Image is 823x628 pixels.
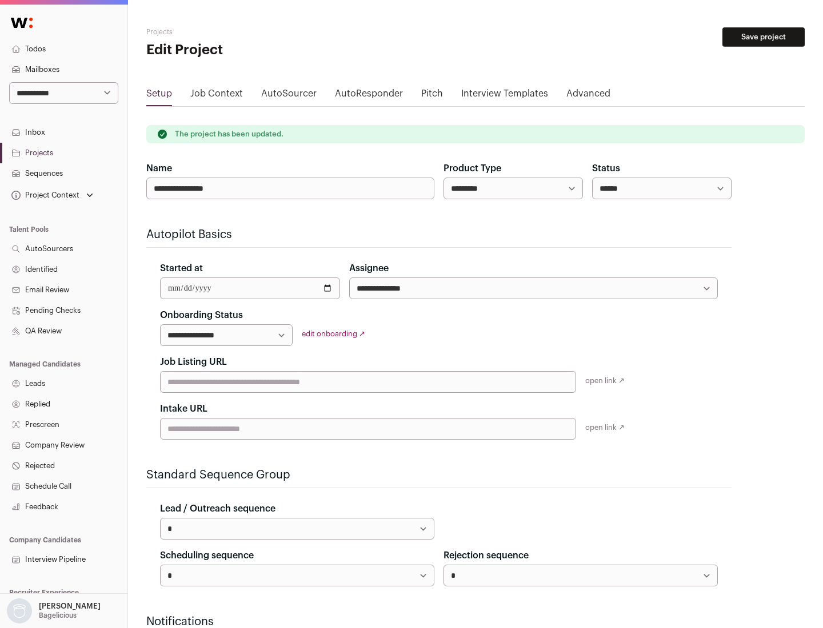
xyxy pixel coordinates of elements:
h1: Edit Project [146,41,366,59]
button: Open dropdown [9,187,95,203]
label: Scheduling sequence [160,549,254,562]
label: Job Listing URL [160,355,227,369]
h2: Projects [146,27,366,37]
label: Rejection sequence [444,549,529,562]
label: Assignee [349,261,389,275]
label: Lead / Outreach sequence [160,502,275,516]
a: AutoResponder [335,87,403,105]
div: Project Context [9,191,79,200]
img: Wellfound [5,11,39,34]
p: The project has been updated. [175,130,283,139]
label: Product Type [444,162,501,175]
a: Setup [146,87,172,105]
a: Advanced [566,87,610,105]
a: edit onboarding ↗ [302,330,365,337]
label: Intake URL [160,402,207,416]
button: Save project [722,27,805,47]
h2: Autopilot Basics [146,227,732,243]
p: Bagelicious [39,611,77,620]
a: Interview Templates [461,87,548,105]
label: Name [146,162,172,175]
h2: Standard Sequence Group [146,467,732,483]
a: Pitch [421,87,443,105]
label: Onboarding Status [160,308,243,322]
p: [PERSON_NAME] [39,602,101,611]
a: AutoSourcer [261,87,317,105]
button: Open dropdown [5,598,103,623]
label: Started at [160,261,203,275]
a: Job Context [190,87,243,105]
img: nopic.png [7,598,32,623]
label: Status [592,162,620,175]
